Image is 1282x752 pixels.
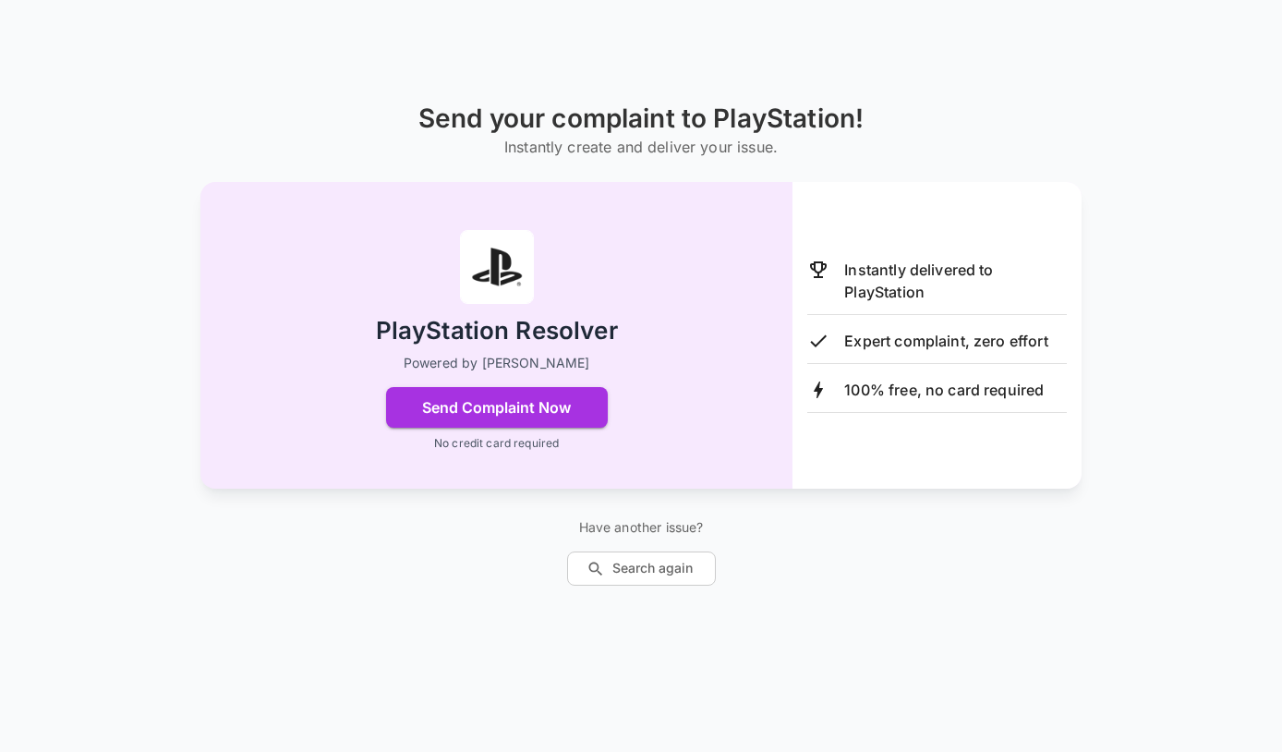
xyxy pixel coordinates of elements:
p: Powered by [PERSON_NAME] [404,354,590,372]
p: 100% free, no card required [844,379,1044,401]
h6: Instantly create and deliver your issue. [418,134,864,160]
h2: PlayStation Resolver [376,315,618,347]
p: Have another issue? [567,518,716,537]
p: Expert complaint, zero effort [844,330,1047,352]
button: Search again [567,552,716,586]
p: No credit card required [434,435,559,452]
img: PlayStation [460,230,534,304]
button: Send Complaint Now [386,387,608,428]
h1: Send your complaint to PlayStation! [418,103,864,134]
p: Instantly delivered to PlayStation [844,259,1067,303]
